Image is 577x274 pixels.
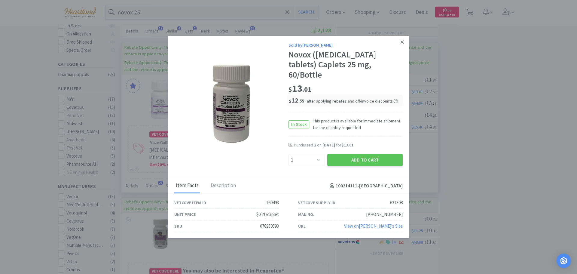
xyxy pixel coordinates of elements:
span: In Stock [289,121,309,128]
div: Man No. [298,211,314,218]
span: 2 [314,142,316,148]
span: [DATE] [322,142,335,148]
span: $13.01 [341,142,353,148]
div: Vetcove Supply ID [298,199,335,206]
div: Unit Price [174,211,196,218]
span: . 01 [302,85,311,94]
div: Open Intercom Messenger [557,254,571,268]
img: 3148dfe01de54edab67d257d3f15fb09_631308.jpeg [192,65,270,143]
div: Item Facts [174,178,200,193]
a: View on[PERSON_NAME]'s Site [344,223,403,229]
div: URL [298,223,306,229]
div: Novox ([MEDICAL_DATA] tablets) Caplets 25 mg, 60/Bottle [288,50,403,80]
div: Vetcove Item ID [174,199,206,206]
div: Sold by [PERSON_NAME] [288,42,403,48]
h4: 100214111 - [GEOGRAPHIC_DATA] [327,182,403,190]
div: [PHONE_NUMBER] [366,211,403,218]
div: 169493 [266,199,279,206]
span: 13 [288,82,311,94]
span: after applying rebates and off-invoice discounts [307,98,398,104]
button: Add to Cart [327,154,403,166]
div: 078950593 [260,223,279,230]
span: 12 [289,96,304,104]
div: SKU [174,223,182,229]
span: $ [288,85,292,94]
span: . 55 [298,98,304,104]
div: 631308 [390,199,403,206]
span: This product is available for immediate shipment for the quantity requested [309,118,403,131]
div: Purchased on for [294,142,403,148]
span: $ [289,98,291,104]
div: $0.21/caplet [256,211,279,218]
div: Description [209,178,237,193]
